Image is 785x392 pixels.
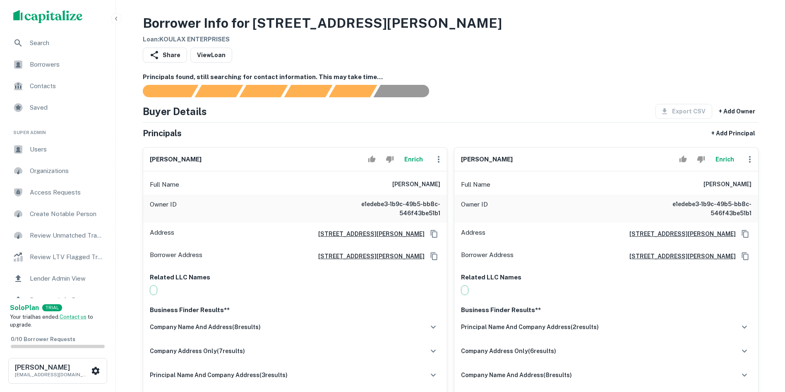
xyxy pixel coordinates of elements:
[703,180,751,190] h6: [PERSON_NAME]
[190,48,232,63] a: ViewLoan
[623,229,736,238] a: [STREET_ADDRESS][PERSON_NAME]
[15,371,89,378] p: [EMAIL_ADDRESS][DOMAIN_NAME]
[365,151,379,168] button: Accept
[7,161,109,181] a: Organizations
[150,228,174,240] p: Address
[312,252,425,261] a: [STREET_ADDRESS][PERSON_NAME]
[150,200,177,218] p: Owner ID
[744,326,785,366] iframe: Chat Widget
[461,346,556,356] h6: company address only ( 6 results)
[623,252,736,261] a: [STREET_ADDRESS][PERSON_NAME]
[461,180,490,190] p: Full Name
[329,85,377,97] div: Principals found, still searching for contact information. This may take time...
[30,274,104,284] span: Lender Admin View
[143,127,182,139] h5: Principals
[7,76,109,96] a: Contacts
[150,180,179,190] p: Full Name
[42,304,62,311] div: TRIAL
[30,166,104,176] span: Organizations
[312,229,425,238] a: [STREET_ADDRESS][PERSON_NAME]
[239,85,288,97] div: Documents found, AI parsing details...
[150,272,440,282] p: Related LLC Names
[150,305,440,315] p: Business Finder Results**
[715,104,759,119] button: + Add Owner
[7,247,109,267] a: Review LTV Flagged Transactions
[30,103,104,113] span: Saved
[30,60,104,70] span: Borrowers
[284,85,332,97] div: Principals found, AI now looking for contact information...
[150,322,261,332] h6: company name and address ( 8 results)
[382,151,397,168] button: Reject
[7,290,109,310] a: Borrower Info Requests
[652,200,751,218] h6: e1edebe3-1b9c-49b5-bb8c-546f43be51b1
[150,155,202,164] h6: [PERSON_NAME]
[428,250,440,262] button: Copy Address
[60,314,86,320] a: Contact us
[30,38,104,48] span: Search
[7,98,109,118] a: Saved
[461,155,513,164] h6: [PERSON_NAME]
[341,200,440,218] h6: e1edebe3-1b9c-49b5-bb8c-546f43be51b1
[461,200,488,218] p: Owner ID
[30,188,104,197] span: Access Requests
[7,139,109,159] div: Users
[7,33,109,53] div: Search
[739,250,751,262] button: Copy Address
[428,228,440,240] button: Copy Address
[374,85,439,97] div: AI fulfillment process complete.
[7,204,109,224] a: Create Notable Person
[7,119,109,139] li: Super Admin
[133,85,195,97] div: Sending borrower request to AI...
[143,72,759,82] h6: Principals found, still searching for contact information. This may take time...
[143,13,502,33] h3: Borrower Info for [STREET_ADDRESS][PERSON_NAME]
[694,151,708,168] button: Reject
[10,314,93,328] span: Your trial has ended. to upgrade.
[461,250,514,262] p: Borrower Address
[7,269,109,289] a: Lender Admin View
[7,55,109,75] a: Borrowers
[461,370,572,380] h6: company name and address ( 8 results)
[15,364,89,371] h6: [PERSON_NAME]
[150,370,288,380] h6: principal name and company address ( 3 results)
[712,151,738,168] button: Enrich
[461,272,751,282] p: Related LLC Names
[13,10,83,23] img: capitalize-logo.png
[10,304,39,312] strong: Solo Plan
[708,126,759,141] button: + Add Principal
[461,305,751,315] p: Business Finder Results**
[461,322,599,332] h6: principal name and company address ( 2 results)
[7,183,109,202] a: Access Requests
[30,209,104,219] span: Create Notable Person
[11,336,75,342] span: 0 / 10 Borrower Requests
[461,228,485,240] p: Address
[143,48,187,63] button: Share
[150,250,202,262] p: Borrower Address
[194,85,243,97] div: Your request is received and processing...
[143,104,207,119] h4: Buyer Details
[10,303,39,313] a: SoloPlan
[401,151,427,168] button: Enrich
[392,180,440,190] h6: [PERSON_NAME]
[7,226,109,245] a: Review Unmatched Transactions
[143,35,502,44] h6: Loan : KOULAX ENTERPRISES
[30,252,104,262] span: Review LTV Flagged Transactions
[30,144,104,154] span: Users
[739,228,751,240] button: Copy Address
[676,151,690,168] button: Accept
[30,295,104,305] span: Borrower Info Requests
[30,231,104,240] span: Review Unmatched Transactions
